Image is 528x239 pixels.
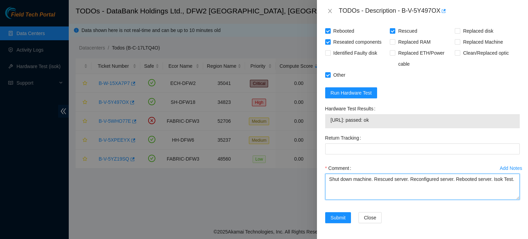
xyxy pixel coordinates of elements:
[331,36,384,47] span: Reseated components
[395,36,433,47] span: Replaced RAM
[395,25,420,36] span: Rescued
[327,8,333,14] span: close
[331,89,372,97] span: Run Hardware Test
[331,25,357,36] span: Rebooted
[325,212,351,223] button: Submit
[331,214,346,221] span: Submit
[395,47,455,69] span: Replaced ETH/Power cable
[339,6,520,17] div: TODOs - Description - B-V-5Y497OX
[460,25,496,36] span: Replaced disk
[331,47,380,58] span: Identified Faulty disk
[500,166,522,171] div: Add Notes
[364,214,376,221] span: Close
[325,8,335,14] button: Close
[359,212,382,223] button: Close
[499,163,522,174] button: Add Notes
[325,143,520,154] input: Return Tracking
[331,69,348,80] span: Other
[325,174,520,200] textarea: Comment
[325,132,364,143] label: Return Tracking
[325,103,378,114] label: Hardware Test Results
[331,116,514,124] span: [URL]: passed: ok
[325,163,354,174] label: Comment
[325,87,377,98] button: Run Hardware Test
[460,36,506,47] span: Replaced Machine
[460,47,511,58] span: Clean/Replaced optic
